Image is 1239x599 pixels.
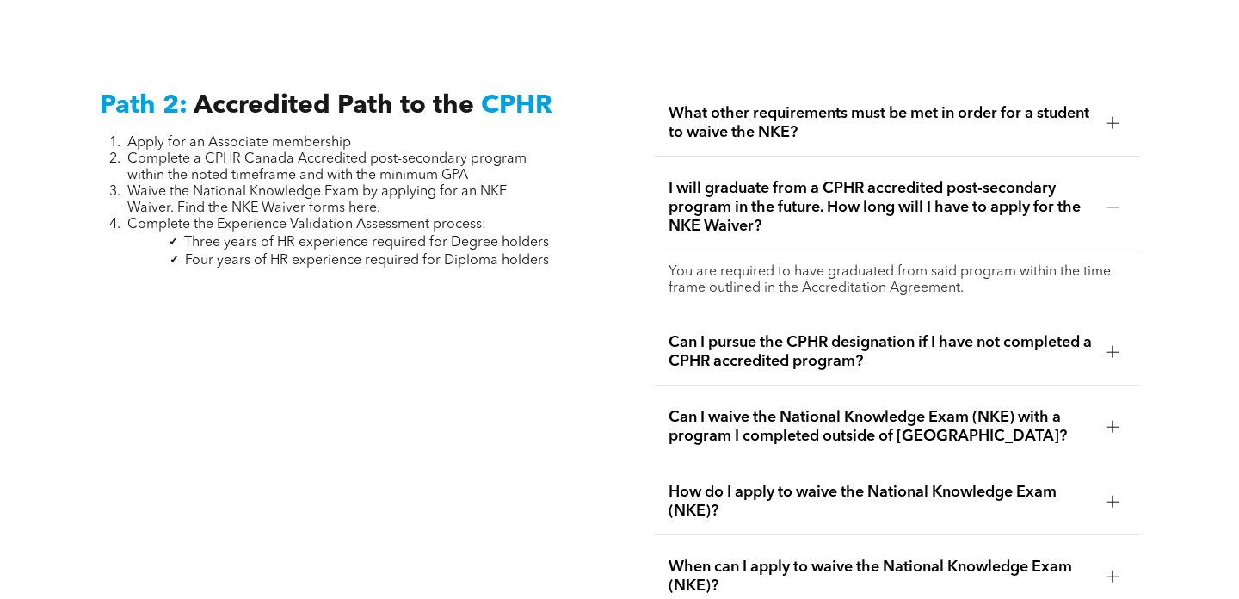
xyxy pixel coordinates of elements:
[127,152,527,182] span: Complete a CPHR Canada Accredited post-secondary program within the noted timeframe and with the ...
[669,104,1094,142] span: What other requirements must be met in order for a student to waive the NKE?
[669,483,1094,521] span: How do I apply to waive the National Knowledge Exam (NKE)?
[669,179,1094,236] span: I will graduate from a CPHR accredited post-secondary program in the future. How long will I have...
[481,93,552,119] span: CPHR
[194,93,474,119] span: Accredited Path to the
[669,408,1094,446] span: Can I waive the National Knowledge Exam (NKE) with a program I completed outside of [GEOGRAPHIC_D...
[127,136,351,150] span: Apply for an Associate membership
[669,264,1126,297] p: You are required to have graduated from said program within the time frame outlined in the Accred...
[185,254,549,268] span: Four years of HR experience required for Diploma holders
[100,93,188,119] span: Path 2:
[127,218,486,232] span: Complete the Experience Validation Assessment process:
[184,236,549,250] span: Three years of HR experience required for Degree holders
[127,185,507,215] span: Waive the National Knowledge Exam by applying for an NKE Waiver. Find the NKE Waiver forms here.
[669,558,1094,596] span: When can I apply to waive the National Knowledge Exam (NKE)?
[669,333,1094,371] span: Can I pursue the CPHR designation if I have not completed a CPHR accredited program?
